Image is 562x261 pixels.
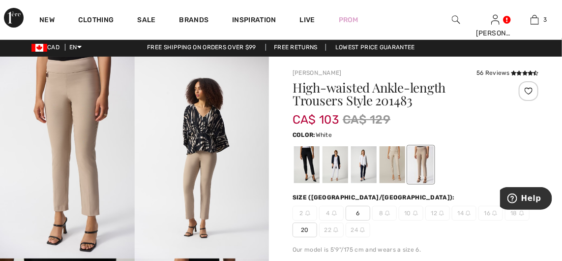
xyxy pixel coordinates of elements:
span: 2 [293,206,317,221]
a: 3 [515,14,554,26]
span: White [316,131,332,138]
span: 14 [452,206,476,221]
img: My Bag [531,14,539,26]
img: High-Waisted Ankle-Length Trousers Style 201483. 2 [135,57,269,259]
a: Brands [179,16,209,26]
span: CA$ 103 [293,103,339,127]
img: ring-m.svg [439,211,444,216]
img: ring-m.svg [492,211,497,216]
div: Our model is 5'9"/175 cm and wears a size 6. [293,245,538,254]
img: ring-m.svg [333,228,338,232]
span: EN [69,44,82,51]
a: Clothing [78,16,114,26]
img: ring-m.svg [360,228,365,232]
img: ring-m.svg [332,211,337,216]
div: Size ([GEOGRAPHIC_DATA]/[GEOGRAPHIC_DATA]): [293,193,457,202]
span: 10 [399,206,423,221]
img: ring-m.svg [385,211,390,216]
div: Moonstone [380,146,405,183]
span: 12 [425,206,450,221]
a: New [39,16,55,26]
span: 24 [346,223,370,237]
img: ring-m.svg [466,211,471,216]
span: Inspiration [232,16,276,26]
h1: High-waisted Ankle-length Trousers Style 201483 [293,81,498,107]
div: White [323,146,348,183]
div: 56 Reviews [476,68,538,77]
span: 6 [346,206,370,221]
img: ring-m.svg [413,211,418,216]
span: 3 [544,15,547,24]
div: Midnight Blue 40 [351,146,377,183]
div: [PERSON_NAME] [476,28,514,38]
iframe: Opens a widget where you can find more information [500,187,552,212]
a: Live [300,15,315,25]
span: 20 [293,223,317,237]
span: 16 [478,206,503,221]
a: Prom [339,15,358,25]
img: Canadian Dollar [31,44,47,52]
span: CA$ 129 [343,111,390,129]
img: ring-m.svg [519,211,524,216]
div: Black [294,146,320,183]
span: 8 [372,206,397,221]
span: 18 [505,206,530,221]
a: [PERSON_NAME] [293,69,342,76]
img: search the website [452,14,460,26]
a: Sale [137,16,155,26]
img: ring-m.svg [305,211,310,216]
span: Color: [293,131,316,138]
a: Sign In [491,15,500,24]
img: 1ère Avenue [4,8,24,28]
img: My Info [491,14,500,26]
span: CAD [31,44,63,51]
a: Free Returns [266,44,326,51]
a: Lowest Price Guarantee [327,44,423,51]
span: 22 [319,223,344,237]
a: Free shipping on orders over $99 [139,44,264,51]
div: Dune [408,146,434,183]
span: 4 [319,206,344,221]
